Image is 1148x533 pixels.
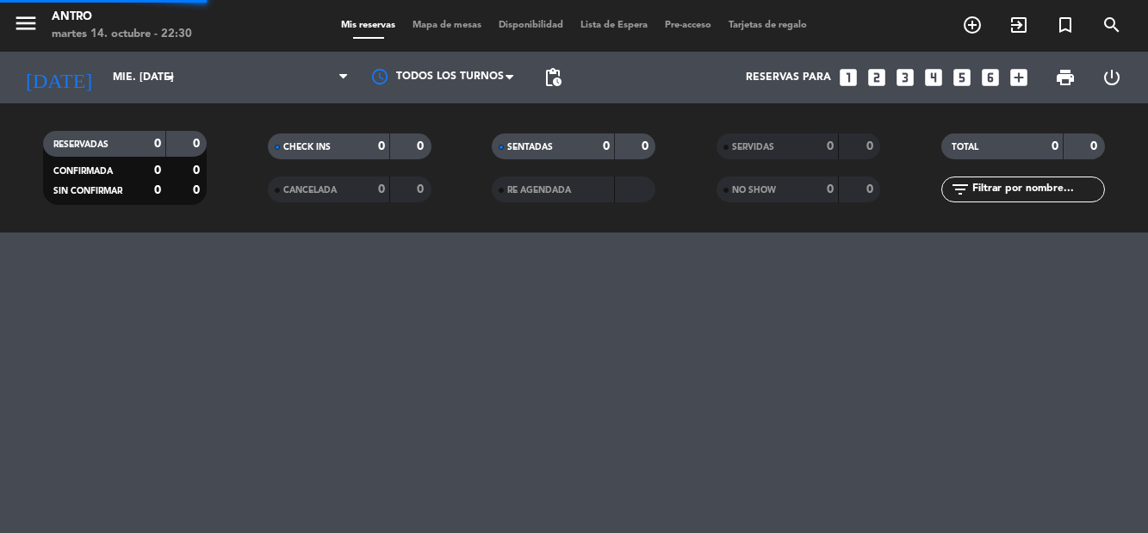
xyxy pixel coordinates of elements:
i: looks_6 [979,66,1002,89]
strong: 0 [193,184,203,196]
strong: 0 [193,138,203,150]
span: CANCELADA [283,186,337,195]
i: looks_two [866,66,888,89]
strong: 0 [866,183,877,195]
strong: 0 [417,183,427,195]
span: Tarjetas de regalo [720,21,816,30]
i: arrow_drop_down [160,67,181,88]
span: Disponibilidad [490,21,572,30]
span: Mapa de mesas [404,21,490,30]
strong: 0 [1090,140,1101,152]
span: RE AGENDADA [507,186,571,195]
strong: 0 [378,183,385,195]
i: looks_3 [894,66,916,89]
span: TOTAL [952,143,978,152]
span: Reservas para [746,71,831,84]
span: Mis reservas [332,21,404,30]
span: SENTADAS [507,143,553,152]
div: LOG OUT [1089,52,1135,103]
i: looks_one [837,66,859,89]
i: exit_to_app [1008,15,1029,35]
strong: 0 [827,183,834,195]
span: Lista de Espera [572,21,656,30]
i: search [1101,15,1122,35]
span: CHECK INS [283,143,331,152]
div: martes 14. octubre - 22:30 [52,26,192,43]
i: menu [13,10,39,36]
span: SERVIDAS [732,143,774,152]
strong: 0 [378,140,385,152]
strong: 0 [154,138,161,150]
i: filter_list [950,179,971,200]
span: pending_actions [543,67,563,88]
strong: 0 [417,140,427,152]
span: RESERVADAS [53,140,109,149]
button: menu [13,10,39,42]
strong: 0 [154,164,161,177]
strong: 0 [603,140,610,152]
i: looks_5 [951,66,973,89]
span: print [1055,67,1076,88]
strong: 0 [866,140,877,152]
i: turned_in_not [1055,15,1076,35]
input: Filtrar por nombre... [971,180,1104,199]
strong: 0 [827,140,834,152]
i: add_box [1008,66,1030,89]
strong: 0 [642,140,652,152]
strong: 0 [154,184,161,196]
strong: 0 [193,164,203,177]
i: looks_4 [922,66,945,89]
div: ANTRO [52,9,192,26]
i: add_circle_outline [962,15,983,35]
span: CONFIRMADA [53,167,113,176]
i: [DATE] [13,59,104,96]
span: NO SHOW [732,186,776,195]
i: power_settings_new [1101,67,1122,88]
strong: 0 [1052,140,1058,152]
span: Pre-acceso [656,21,720,30]
span: SIN CONFIRMAR [53,187,122,195]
